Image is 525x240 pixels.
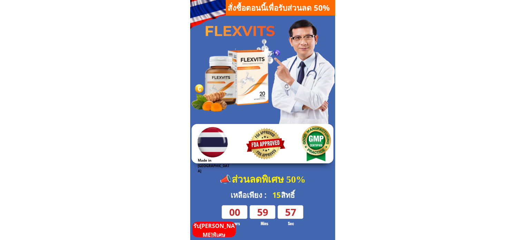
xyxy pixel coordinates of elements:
[227,2,347,14] h3: สั่งซื้อตอนนี้เพื่อรับส่วนลด 50%
[192,222,236,239] p: รับ[PERSON_NAME]พิเศษ
[223,220,247,227] h3: Hours
[198,158,231,174] h3: Made in [GEOGRAPHIC_DATA]
[200,172,325,188] h3: 📣ส่วนลดพิเศษ 50%
[272,189,288,201] h3: 15
[282,220,300,227] h3: Sec
[254,220,275,227] h3: Mins
[231,189,315,201] h3: เหลือเพียง : สิทธิ์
